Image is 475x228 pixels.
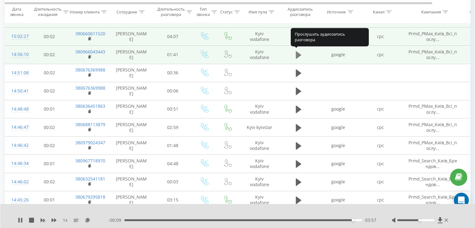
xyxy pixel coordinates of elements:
[116,9,137,14] div: Сотрудник
[408,121,457,133] span: Prmd_PMax_Київ_Всі_послу...
[220,9,233,14] div: Статус
[317,191,359,209] td: google
[239,155,280,173] td: Kyiv vodafone
[110,191,153,209] td: [PERSON_NAME]
[11,103,24,115] div: 14:48:48
[365,217,376,223] span: 03:57
[110,118,153,136] td: [PERSON_NAME]
[408,158,457,169] span: Prmd_Search_Київ_Брендов...
[153,46,192,64] td: 01:41
[11,85,24,97] div: 14:50:41
[359,46,402,64] td: cpc
[75,31,105,37] a: 380660611520
[108,217,124,223] span: - 00:09
[317,46,359,64] td: google
[359,173,402,191] td: cpc
[239,100,280,118] td: Kyiv vodafone
[11,176,24,188] div: 14:46:02
[110,136,153,155] td: [PERSON_NAME]
[359,100,402,118] td: cpc
[30,64,69,82] td: 00:02
[239,27,280,46] td: Kyiv vodafone
[30,46,69,64] td: 00:02
[75,85,105,91] a: 380676369988
[359,27,402,46] td: cpc
[30,82,69,100] td: 00:02
[110,173,153,191] td: [PERSON_NAME]
[11,67,24,79] div: 14:51:08
[421,9,441,14] div: Кампания
[110,64,153,82] td: [PERSON_NAME]
[291,28,369,46] div: Прослушать аудиозапись разговора
[454,193,469,208] div: Open Intercom Messenger
[408,194,457,206] span: Prmd_Search_Київ_Брендов...
[239,46,280,64] td: Kyiv vodafone
[75,194,105,200] a: 380679295818
[359,136,402,155] td: cpc
[153,82,192,100] td: 00:06
[30,155,69,173] td: 00:01
[359,118,402,136] td: cpc
[408,31,457,42] span: Prmd_PMax_Київ_Всі_послу...
[70,9,100,14] div: Номер клиента
[327,9,346,14] div: Источник
[317,118,359,136] td: google
[153,191,192,209] td: 03:15
[11,48,24,61] div: 14:56:10
[30,136,69,155] td: 00:02
[75,121,105,127] a: 380688113879
[153,100,192,118] td: 00:51
[359,155,402,173] td: cpc
[408,49,457,60] span: Prmd_PMax_Київ_Всі_послу...
[75,103,105,109] a: 380636451863
[249,9,267,14] div: Имя пула
[75,67,105,73] a: 380676369988
[317,27,359,46] td: google
[352,219,354,221] div: Accessibility label
[239,191,280,209] td: Kyiv vodafone
[317,155,359,173] td: google
[11,194,24,206] div: 14:45:26
[30,100,69,118] td: 00:01
[359,191,402,209] td: cpc
[30,173,69,191] td: 00:02
[34,7,62,17] div: Длительность ожидания
[11,157,24,170] div: 14:46:34
[11,139,24,151] div: 14:46:42
[75,158,105,164] a: 380967718970
[373,9,384,14] div: Канал
[153,27,192,46] td: 04:07
[285,7,315,17] div: Аудиозапись разговора
[317,173,359,191] td: google
[317,100,359,118] td: google
[11,121,24,133] div: 14:46:47
[153,118,192,136] td: 02:59
[239,118,280,136] td: Kyiv kyivstar
[153,136,192,155] td: 01:48
[63,217,67,223] span: 1 x
[30,27,69,46] td: 00:02
[153,173,192,191] td: 00:03
[157,7,185,17] div: Длительность разговора
[196,7,210,17] div: Тип звонка
[110,100,153,118] td: [PERSON_NAME]
[239,136,280,155] td: Kyiv vodafone
[418,219,421,221] div: Accessibility label
[75,176,105,182] a: 380632541181
[153,155,192,173] td: 04:48
[5,7,28,17] div: Дата звонка
[75,140,105,146] a: 380979024347
[110,27,153,46] td: [PERSON_NAME]
[408,176,457,187] span: Prmd_Search_Київ_Брендов...
[75,49,105,55] a: 380966043443
[153,64,192,82] td: 00:36
[408,12,457,24] span: Prmd_PMax_Київ_Всі_послу...
[408,103,457,115] span: Prmd_PMax_Київ_Всі_послу...
[30,118,69,136] td: 00:02
[110,82,153,100] td: [PERSON_NAME]
[30,191,69,209] td: 00:01
[317,136,359,155] td: google
[239,173,280,191] td: Kyiv vodafone
[408,140,457,151] span: Prmd_PMax_Київ_Всі_послу...
[110,155,153,173] td: [PERSON_NAME]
